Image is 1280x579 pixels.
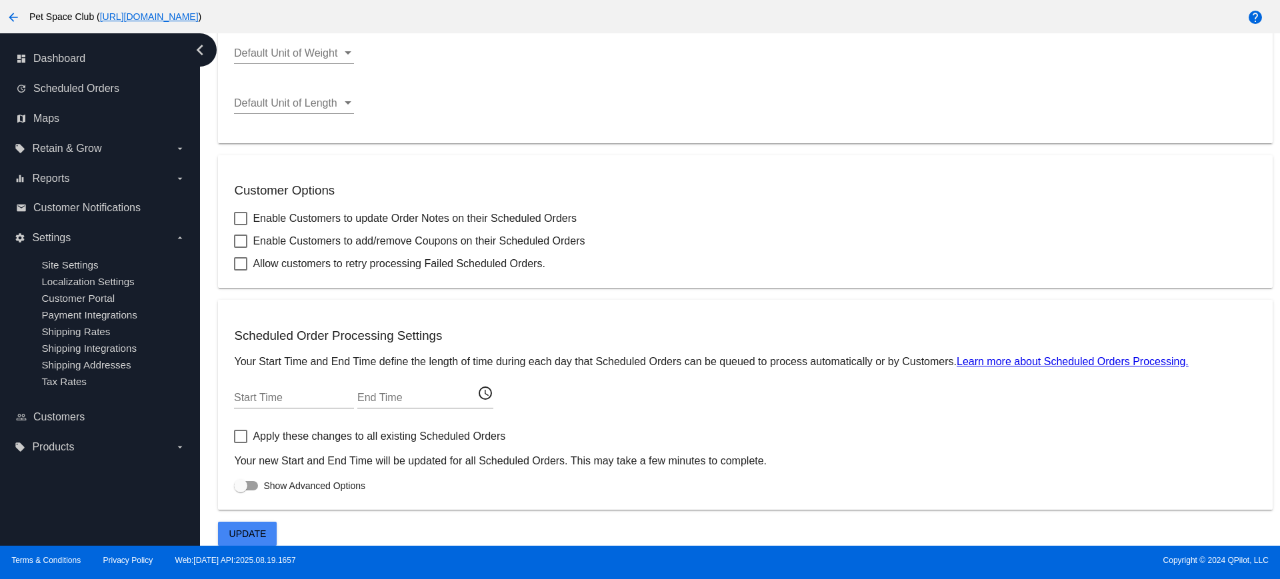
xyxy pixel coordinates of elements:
[234,328,1256,343] h3: Scheduled Order Processing Settings
[234,183,1256,198] h3: Customer Options
[32,173,69,185] span: Reports
[229,528,267,539] span: Update
[16,412,27,422] i: people_outline
[357,392,477,404] input: End Time
[16,83,27,94] i: update
[41,359,131,370] a: Shipping Addresses
[234,455,1256,467] p: Your new Start and End Time will be updated for all Scheduled Orders. This may take a few minutes...
[29,11,201,22] span: Pet Space Club ( )
[100,11,199,22] a: [URL][DOMAIN_NAME]
[16,78,185,99] a: update Scheduled Orders
[253,428,505,444] span: Apply these changes to all existing Scheduled Orders
[477,384,493,400] mat-icon: access_time
[263,479,365,492] span: Show Advanced Options
[253,233,585,249] span: Enable Customers to add/remove Coupons on their Scheduled Orders
[41,309,137,320] a: Payment Integrations
[957,356,1189,367] a: Learn more about Scheduled Orders Processing.
[32,143,101,155] span: Retain & Grow
[175,173,185,184] i: arrow_drop_down
[218,522,277,546] button: Update
[16,108,185,129] a: map Maps
[32,232,71,244] span: Settings
[175,556,296,565] a: Web:[DATE] API:2025.08.19.1657
[33,411,85,423] span: Customers
[16,48,185,69] a: dashboard Dashboard
[175,442,185,452] i: arrow_drop_down
[33,202,141,214] span: Customer Notifications
[15,233,25,243] i: settings
[16,203,27,213] i: email
[16,113,27,124] i: map
[15,442,25,452] i: local_offer
[41,376,87,387] a: Tax Rates
[103,556,153,565] a: Privacy Policy
[253,211,577,227] span: Enable Customers to update Order Notes on their Scheduled Orders
[234,47,354,59] mat-select: Default Unit of Weight
[11,556,81,565] a: Terms & Conditions
[41,342,137,354] a: Shipping Integrations
[234,392,354,404] input: Start Time
[33,53,85,65] span: Dashboard
[1247,9,1263,25] mat-icon: help
[16,197,185,219] a: email Customer Notifications
[41,276,134,287] a: Localization Settings
[234,97,337,109] span: Default Unit of Length
[33,83,119,95] span: Scheduled Orders
[651,556,1269,565] span: Copyright © 2024 QPilot, LLC
[189,39,211,61] i: chevron_left
[175,143,185,154] i: arrow_drop_down
[234,47,337,59] span: Default Unit of Weight
[5,9,21,25] mat-icon: arrow_back
[33,113,59,125] span: Maps
[234,356,1256,368] p: Your Start Time and End Time define the length of time during each day that Scheduled Orders can ...
[41,292,115,304] a: Customer Portal
[16,406,185,428] a: people_outline Customers
[41,259,98,271] a: Site Settings
[234,97,354,109] mat-select: Default Unit of Length
[175,233,185,243] i: arrow_drop_down
[41,326,110,337] a: Shipping Rates
[15,143,25,154] i: local_offer
[15,173,25,184] i: equalizer
[253,256,545,272] span: Allow customers to retry processing Failed Scheduled Orders.
[16,53,27,64] i: dashboard
[32,441,74,453] span: Products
